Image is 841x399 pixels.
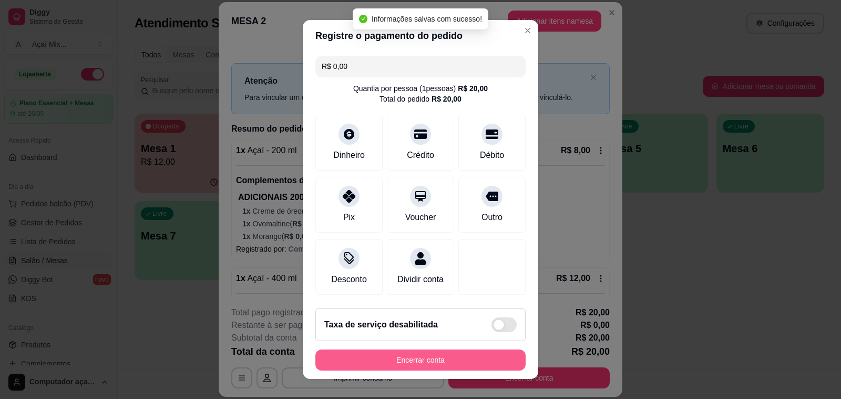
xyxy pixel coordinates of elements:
div: Dividir conta [397,273,444,286]
div: R$ 20,00 [458,83,488,94]
div: Total do pedido [380,94,461,104]
button: Close [519,22,536,39]
div: R$ 20,00 [432,94,461,104]
div: Crédito [407,149,434,162]
h2: Taxa de serviço desabilitada [324,318,438,331]
button: Encerrar conta [315,350,526,371]
div: Outro [481,211,502,224]
div: Quantia por pessoa ( 1 pessoas) [353,83,488,94]
div: Desconto [331,273,367,286]
div: Voucher [405,211,436,224]
div: Pix [343,211,355,224]
div: Dinheiro [333,149,365,162]
input: Ex.: hambúrguer de cordeiro [322,56,519,77]
div: Débito [480,149,504,162]
header: Registre o pagamento do pedido [303,20,538,52]
span: check-circle [359,15,367,23]
span: Informações salvas com sucesso! [372,15,482,23]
